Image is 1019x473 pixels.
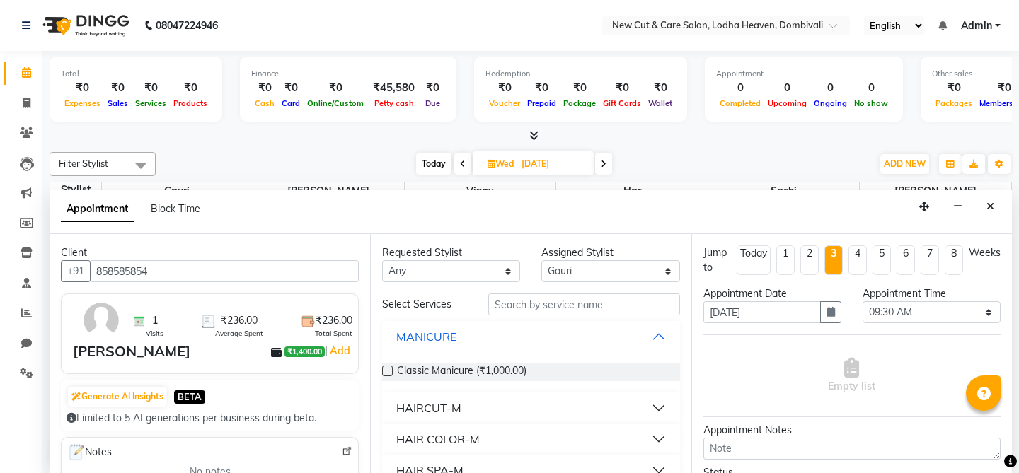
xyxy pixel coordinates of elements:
[422,98,444,108] span: Due
[884,158,926,169] span: ADD NEW
[284,346,325,358] span: ₹1,400.00
[776,245,795,275] li: 1
[708,182,859,200] span: Sachi
[152,313,158,328] span: 1
[828,358,875,394] span: Empty list
[420,80,445,96] div: ₹0
[645,98,676,108] span: Wallet
[824,245,843,275] li: 3
[560,98,599,108] span: Package
[170,98,211,108] span: Products
[146,328,163,339] span: Visits
[367,80,420,96] div: ₹45,580
[90,260,359,282] input: Search by Name/Mobile/Email/Code
[524,80,560,96] div: ₹0
[61,98,104,108] span: Expenses
[416,153,451,175] span: Today
[215,328,263,339] span: Average Spent
[67,443,112,462] span: Notes
[764,80,810,96] div: 0
[405,182,555,200] span: Vinay
[251,80,278,96] div: ₹0
[61,245,359,260] div: Client
[851,80,892,96] div: 0
[873,245,891,275] li: 5
[488,293,679,315] input: Search by service name
[388,324,674,349] button: MANICURE
[848,245,867,275] li: 4
[485,68,676,80] div: Redemption
[396,399,461,416] div: HAIRCUT-M
[81,300,122,341] img: avatar
[304,80,367,96] div: ₹0
[132,80,170,96] div: ₹0
[599,80,645,96] div: ₹0
[599,98,645,108] span: Gift Cards
[102,182,253,200] span: Gauri
[703,301,821,323] input: yyyy-mm-dd
[921,245,939,275] li: 7
[945,245,963,275] li: 8
[221,313,258,328] span: ₹236.00
[278,80,304,96] div: ₹0
[325,342,352,359] span: |
[316,313,352,328] span: ₹236.00
[541,245,679,260] div: Assigned Stylist
[969,245,1001,260] div: Weeks
[251,98,278,108] span: Cash
[716,80,764,96] div: 0
[371,98,418,108] span: Petty cash
[860,182,1011,200] span: [PERSON_NAME]
[810,98,851,108] span: Ongoing
[484,158,517,169] span: Wed
[59,158,108,169] span: Filter Stylist
[372,297,478,312] div: Select Services
[703,245,731,275] div: Jump to
[50,182,101,197] div: Stylist
[716,68,892,80] div: Appointment
[485,98,524,108] span: Voucher
[556,182,707,200] span: Har
[396,431,480,448] div: HAIR COLOR-M
[397,363,526,381] span: Classic Manicure (₹1,000.00)
[278,98,304,108] span: Card
[703,286,841,301] div: Appointment Date
[880,154,929,174] button: ADD NEW
[485,80,524,96] div: ₹0
[61,68,211,80] div: Total
[740,246,767,261] div: Today
[764,98,810,108] span: Upcoming
[104,98,132,108] span: Sales
[382,245,520,260] div: Requested Stylist
[960,416,1005,459] iframe: chat widget
[328,342,352,359] a: Add
[703,423,1001,438] div: Appointment Notes
[104,80,132,96] div: ₹0
[61,197,134,222] span: Appointment
[810,80,851,96] div: 0
[645,80,676,96] div: ₹0
[524,98,560,108] span: Prepaid
[961,18,992,33] span: Admin
[73,341,190,362] div: [PERSON_NAME]
[68,387,167,407] button: Generate AI Insights
[170,80,211,96] div: ₹0
[932,98,976,108] span: Packages
[61,80,104,96] div: ₹0
[251,68,445,80] div: Finance
[388,395,674,421] button: HAIRCUT-M
[156,6,218,45] b: 08047224946
[800,245,819,275] li: 2
[517,153,588,175] input: 2025-09-24
[36,6,133,45] img: logo
[132,98,170,108] span: Services
[897,245,915,275] li: 6
[716,98,764,108] span: Completed
[560,80,599,96] div: ₹0
[61,260,91,282] button: +91
[253,182,404,200] span: [PERSON_NAME]
[851,98,892,108] span: No show
[932,80,976,96] div: ₹0
[304,98,367,108] span: Online/Custom
[315,328,352,339] span: Total Spent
